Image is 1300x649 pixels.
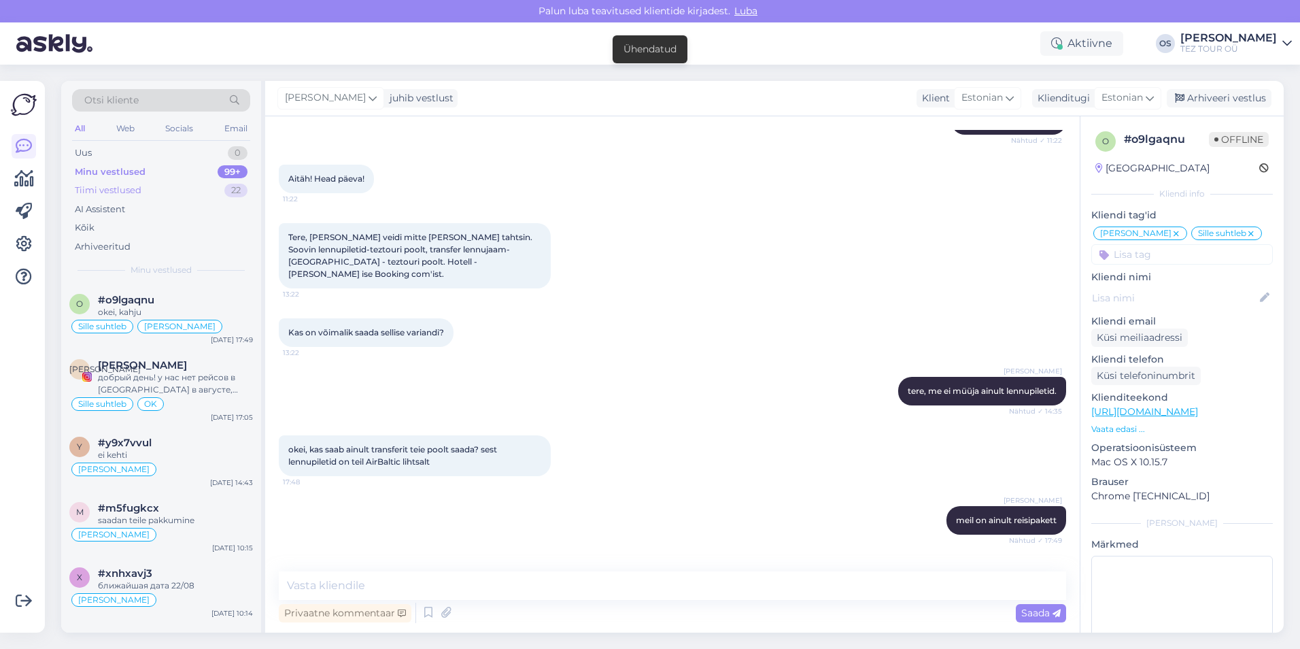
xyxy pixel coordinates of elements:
[285,90,366,105] span: [PERSON_NAME]
[75,165,146,179] div: Minu vestlused
[1009,535,1062,546] span: Nähtud ✓ 17:49
[1091,489,1273,503] p: Chrome [TECHNICAL_ID]
[218,165,247,179] div: 99+
[288,444,499,467] span: okei, kas saab ainult transferit teie poolt saada? sest lennupiletid on teil AirBaltic lihtsalt
[75,146,92,160] div: Uus
[1101,90,1143,105] span: Estonian
[78,465,150,473] span: [PERSON_NAME]
[162,120,196,137] div: Socials
[1100,229,1171,237] span: [PERSON_NAME]
[76,507,84,517] span: m
[1091,390,1273,405] p: Klienditeekond
[623,42,677,56] div: Ühendatud
[98,580,253,592] div: ближайшая дата 22/08
[222,120,250,137] div: Email
[98,514,253,527] div: saadan teile pakkumine
[961,90,1003,105] span: Estonian
[1091,188,1273,200] div: Kliendi info
[1180,44,1277,54] div: TEZ TOUR OÜ
[283,477,334,487] span: 17:48
[98,359,187,371] span: Яна Роздорожня
[1091,517,1273,529] div: [PERSON_NAME]
[98,502,159,514] span: #m5fugkcx
[114,120,137,137] div: Web
[98,371,253,396] div: добрый день! у нас нет рейсов в [GEOGRAPHIC_DATA] в августе, можем предложить Турцию!
[1091,314,1273,329] p: Kliendi email
[77,572,82,582] span: x
[1032,91,1090,105] div: Klienditugi
[131,264,192,276] span: Minu vestlused
[75,240,131,254] div: Arhiveeritud
[75,184,141,197] div: Tiimi vestlused
[1091,367,1201,385] div: Küsi telefoninumbrit
[1091,405,1198,418] a: [URL][DOMAIN_NAME]
[1091,423,1273,435] p: Vaata edasi ...
[1091,208,1273,222] p: Kliendi tag'id
[956,515,1057,525] span: meil on ainult reisipakett
[84,93,139,107] span: Otsi kliente
[98,306,253,318] div: okei, kahju
[78,322,126,331] span: Sille suhtleb
[908,386,1057,396] span: tere, me ei müüja ainult lennupiletid.
[11,92,37,118] img: Askly Logo
[1180,33,1277,44] div: [PERSON_NAME]
[1091,329,1188,347] div: Küsi meiliaadressi
[1091,352,1273,367] p: Kliendi telefon
[1092,290,1257,305] input: Lisa nimi
[78,400,126,408] span: Sille suhtleb
[144,400,157,408] span: OK
[1167,89,1271,107] div: Arhiveeri vestlus
[730,5,762,17] span: Luba
[72,120,88,137] div: All
[1198,229,1246,237] span: Sille suhtleb
[144,322,216,331] span: [PERSON_NAME]
[283,289,334,299] span: 13:22
[98,449,253,461] div: ei kehti
[1124,131,1209,148] div: # o9lgaqnu
[1091,244,1273,265] input: Lisa tag
[1004,366,1062,376] span: [PERSON_NAME]
[1011,135,1062,146] span: Nähtud ✓ 11:22
[283,194,334,204] span: 11:22
[75,203,125,216] div: AI Assistent
[288,327,444,337] span: Kas on võimalik saada sellise variandi?
[1091,537,1273,552] p: Märkmed
[76,299,83,309] span: o
[1091,475,1273,489] p: Brauser
[98,437,152,449] span: #y9x7vvul
[77,442,82,452] span: y
[1091,455,1273,469] p: Mac OS X 10.15.7
[98,567,152,580] span: #xnhxavj3
[98,294,154,306] span: #o9lgaqnu
[75,221,95,235] div: Kõik
[1091,441,1273,455] p: Operatsioonisüsteem
[224,184,247,197] div: 22
[212,543,253,553] div: [DATE] 10:15
[1091,270,1273,284] p: Kliendi nimi
[1209,132,1269,147] span: Offline
[1004,495,1062,505] span: [PERSON_NAME]
[211,412,253,422] div: [DATE] 17:05
[384,91,454,105] div: juhib vestlust
[1021,607,1061,619] span: Saada
[288,173,364,184] span: Aitäh! Head päeva!
[1180,33,1292,54] a: [PERSON_NAME]TEZ TOUR OÜ
[288,232,534,279] span: Tere, [PERSON_NAME] veidi mitte [PERSON_NAME] tahtsin. Soovin lennupiletid-teztouri poolt, transf...
[78,531,150,539] span: [PERSON_NAME]
[211,335,253,345] div: [DATE] 17:49
[1102,136,1109,146] span: o
[1156,34,1175,53] div: OS
[69,364,141,374] span: [PERSON_NAME]
[1009,406,1062,416] span: Nähtud ✓ 14:35
[1095,161,1210,176] div: [GEOGRAPHIC_DATA]
[279,604,411,622] div: Privaatne kommentaar
[211,608,253,618] div: [DATE] 10:14
[1040,31,1123,56] div: Aktiivne
[283,348,334,358] span: 13:22
[228,146,247,160] div: 0
[210,478,253,488] div: [DATE] 14:43
[917,91,950,105] div: Klient
[78,596,150,604] span: [PERSON_NAME]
